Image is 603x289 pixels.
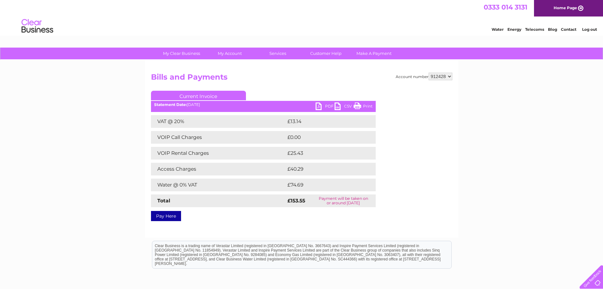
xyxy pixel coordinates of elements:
td: £25.43 [286,147,363,160]
a: Pay Here [151,211,181,221]
a: 0333 014 3131 [484,3,527,11]
a: PDF [316,102,335,112]
a: Services [252,48,304,59]
td: VAT @ 20% [151,115,286,128]
td: £13.14 [286,115,362,128]
a: Energy [507,27,521,32]
td: VOIP Call Charges [151,131,286,144]
td: Water @ 0% VAT [151,179,286,191]
td: £0.00 [286,131,361,144]
a: My Clear Business [155,48,208,59]
img: logo.png [21,16,53,36]
div: Clear Business is a trading name of Verastar Limited (registered in [GEOGRAPHIC_DATA] No. 3667643... [152,3,451,31]
div: [DATE] [151,102,376,107]
a: Make A Payment [348,48,400,59]
td: Payment will be taken on or around [DATE] [311,194,375,207]
b: Statement Date: [154,102,187,107]
td: VOIP Rental Charges [151,147,286,160]
a: Customer Help [300,48,352,59]
td: £40.29 [286,163,363,175]
a: Water [492,27,504,32]
td: Access Charges [151,163,286,175]
a: Print [354,102,373,112]
a: Blog [548,27,557,32]
a: CSV [335,102,354,112]
a: Contact [561,27,576,32]
td: £74.69 [286,179,363,191]
a: My Account [204,48,256,59]
h2: Bills and Payments [151,73,452,85]
strong: £153.55 [287,198,305,204]
a: Current Invoice [151,91,246,100]
strong: Total [157,198,170,204]
a: Telecoms [525,27,544,32]
div: Account number [396,73,452,80]
a: Log out [582,27,597,32]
